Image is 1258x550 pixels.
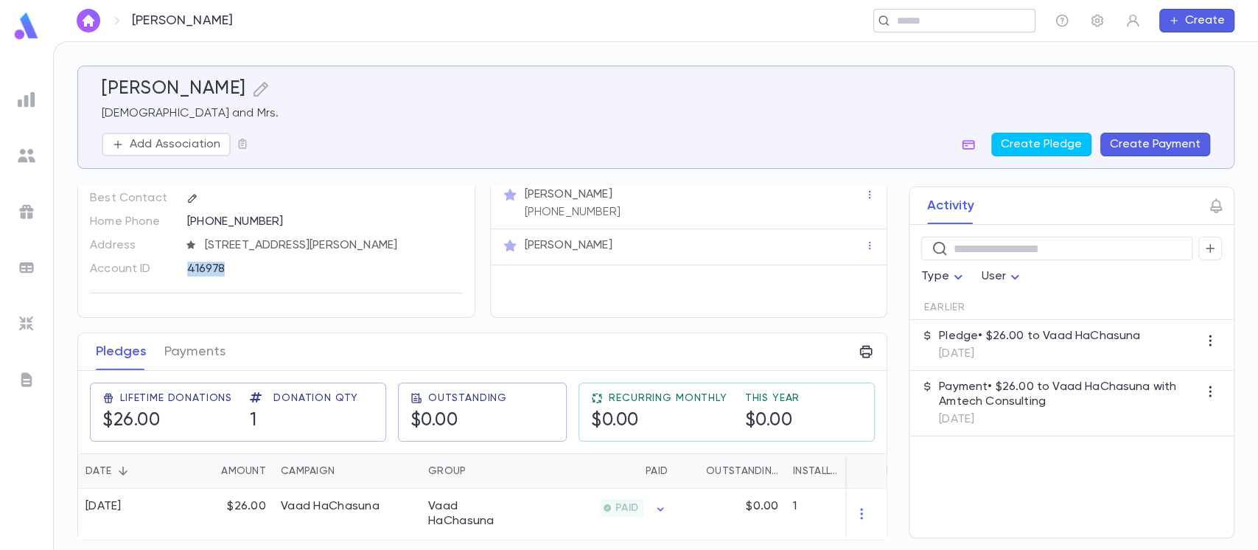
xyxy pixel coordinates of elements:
div: Amount [178,453,273,489]
div: $26.00 [178,489,273,540]
p: Account ID [90,257,175,281]
button: Create Payment [1100,133,1210,156]
img: letters_grey.7941b92b52307dd3b8a917253454ce1c.svg [18,371,35,389]
span: Type [921,271,949,282]
p: Payment • $26.00 to Vaad HaChasuna with Amtech Consulting [939,380,1198,409]
span: [STREET_ADDRESS][PERSON_NAME] [199,238,464,253]
div: Installments [793,453,843,489]
div: Paid [531,453,675,489]
p: [PERSON_NAME] [525,238,612,253]
button: Sort [682,459,706,483]
p: [DATE] [939,347,1140,361]
img: reports_grey.c525e4749d1bce6a11f5fe2a8de1b229.svg [18,91,35,108]
div: Installments [786,453,874,489]
button: Sort [622,459,646,483]
button: Payments [164,333,226,370]
div: Type [921,262,967,291]
div: Date [78,453,178,489]
button: Create Pledge [991,133,1091,156]
p: Best Contact [90,187,175,210]
button: Activity [927,187,974,224]
div: Group [428,453,466,489]
div: 1 [786,489,874,540]
img: campaigns_grey.99e729a5f7ee94e3726e6486bddda8f1.svg [18,203,35,220]
div: Vaad HaChasuna [281,499,380,514]
p: [PERSON_NAME] [132,13,233,29]
h5: [PERSON_NAME] [102,78,246,100]
span: Outstanding [428,392,507,404]
div: 416978 [187,257,403,279]
button: Sort [335,459,358,483]
h5: $26.00 [102,410,160,432]
p: Home Phone [90,210,175,234]
span: Earlier [924,302,965,313]
span: Recurring Monthly [609,392,727,404]
button: Create [1159,9,1234,32]
div: Date [85,453,111,489]
p: [PERSON_NAME] [525,187,612,202]
div: Outstanding [706,453,778,489]
span: This Year [745,392,800,404]
button: Add Association [102,133,231,156]
p: Add Association [130,137,220,152]
span: PAID [609,502,644,514]
button: Sort [198,459,221,483]
div: [PHONE_NUMBER] [187,210,463,232]
img: home_white.a664292cf8c1dea59945f0da9f25487c.svg [80,15,97,27]
h5: 1 [250,410,257,432]
h5: $0.00 [410,410,458,432]
div: Paid [646,453,668,489]
span: Donation Qty [273,392,358,404]
div: Outstanding [675,453,786,489]
p: Address [90,234,175,257]
img: logo [12,12,41,41]
h5: $0.00 [745,410,793,432]
p: [DEMOGRAPHIC_DATA] and Mrs. [102,106,1210,121]
div: User [982,262,1024,291]
p: Pledge • $26.00 to Vaad HaChasuna [939,329,1140,344]
img: imports_grey.530a8a0e642e233f2baf0ef88e8c9fcb.svg [18,315,35,333]
h5: $0.00 [591,410,639,432]
p: $0.00 [746,499,778,514]
span: User [982,271,1007,282]
div: Amount [221,453,266,489]
img: students_grey.60c7aba0da46da39d6d829b817ac14fc.svg [18,147,35,164]
div: Campaign [281,453,335,489]
div: Vaad HaChasuna [428,499,524,529]
button: Sort [111,459,135,483]
div: Campaign [273,453,421,489]
button: Sort [466,459,489,483]
button: Pledges [96,333,147,370]
p: [PHONE_NUMBER] [525,205,621,220]
span: Lifetime Donations [120,392,232,404]
p: [DATE] [939,412,1198,427]
img: batches_grey.339ca447c9d9533ef1741baa751efc33.svg [18,259,35,276]
button: Sort [843,459,867,483]
div: [DATE] [85,499,122,514]
div: Group [421,453,531,489]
